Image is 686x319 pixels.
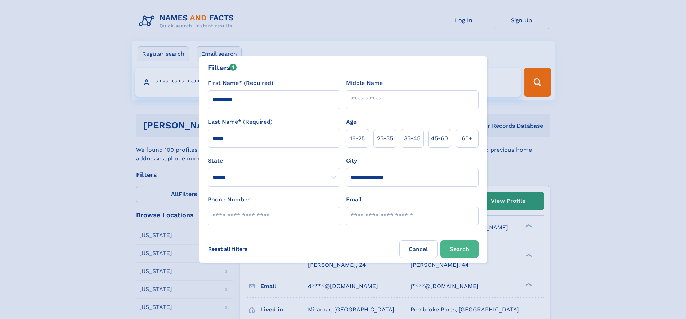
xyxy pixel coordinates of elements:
[431,134,448,143] span: 45‑60
[203,240,252,258] label: Reset all filters
[208,79,273,87] label: First Name* (Required)
[208,195,250,204] label: Phone Number
[208,118,273,126] label: Last Name* (Required)
[346,118,357,126] label: Age
[350,134,365,143] span: 18‑25
[346,195,362,204] label: Email
[377,134,393,143] span: 25‑35
[346,79,383,87] label: Middle Name
[208,62,237,73] div: Filters
[440,240,479,258] button: Search
[399,240,438,258] label: Cancel
[404,134,420,143] span: 35‑45
[346,156,357,165] label: City
[462,134,472,143] span: 60+
[208,156,340,165] label: State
